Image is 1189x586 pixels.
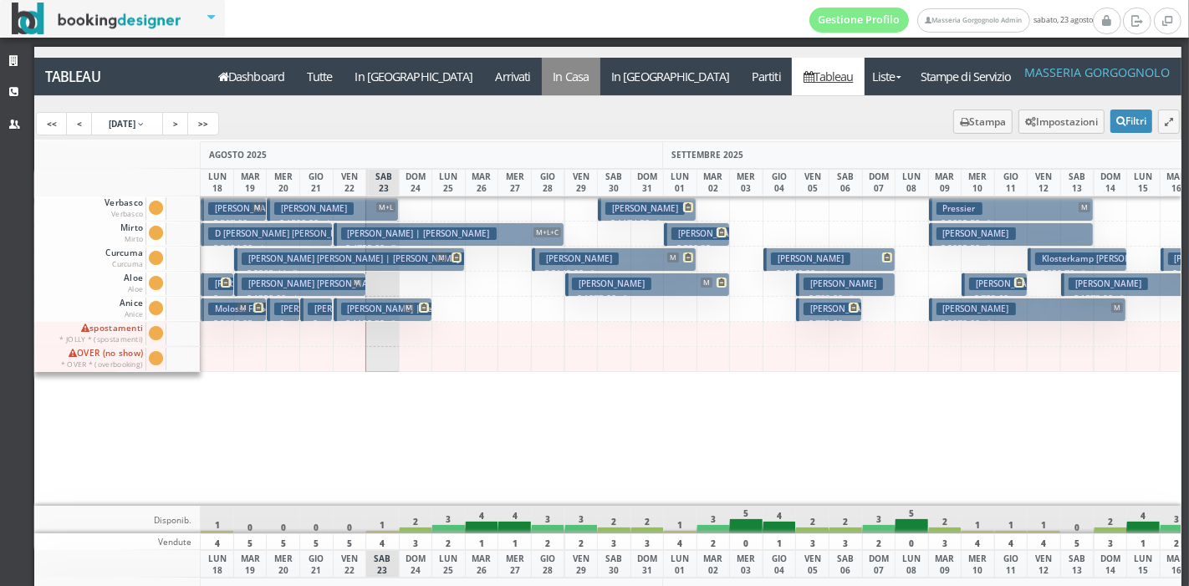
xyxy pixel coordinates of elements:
[498,169,532,196] div: MER 27
[533,227,561,237] span: M+L+C
[1126,506,1161,533] div: 4
[266,169,300,196] div: MER 20
[564,533,599,550] div: 2
[436,252,447,262] span: M
[1110,110,1152,133] button: Filtri
[308,303,387,315] h3: [PERSON_NAME]
[266,506,300,533] div: 0
[565,273,730,297] button: [PERSON_NAME] M € 1875.20 5 notti
[201,197,267,222] button: [PERSON_NAME] M € 567.00 2 notti
[399,506,433,533] div: 2
[233,533,268,550] div: 5
[242,267,460,280] p: € 2365.44
[209,149,267,161] span: AGOSTO 2025
[103,247,145,270] span: Curcuma
[465,550,499,578] div: MAR 26
[34,533,202,550] div: Vendute
[616,293,645,304] small: 5 notti
[895,550,929,578] div: LUN 08
[795,550,829,578] div: VEN 05
[531,506,565,533] div: 3
[208,292,228,344] p: € 1098.00
[796,298,862,322] button: [PERSON_NAME] € 770.00 2 notti
[201,273,233,297] button: [PERSON_NAME] [PERSON_NAME] | [PERSON_NAME] € 1098.00
[125,234,144,243] small: Mirto
[829,169,863,196] div: SAB 06
[267,197,399,222] button: [PERSON_NAME] M+L € 1500.00 4 notti
[792,58,865,95] a: Tableau
[929,197,1094,222] button: Pressier M € 2092.50 5 notti
[1126,533,1161,550] div: 1
[1027,550,1061,578] div: VEN 12
[431,533,466,550] div: 2
[341,227,497,240] h3: [PERSON_NAME] | [PERSON_NAME]
[771,252,850,265] h3: [PERSON_NAME]
[928,550,962,578] div: MAR 09
[162,112,189,135] a: >
[299,533,334,550] div: 5
[531,550,565,578] div: GIO 28
[112,259,143,268] small: Curcuma
[385,243,414,254] small: 7 notti
[961,533,995,550] div: 4
[663,533,697,550] div: 4
[208,202,288,215] h3: [PERSON_NAME]
[399,169,433,196] div: DOM 24
[431,550,466,578] div: LUN 25
[795,506,829,533] div: 2
[928,169,962,196] div: MAR 09
[333,169,367,196] div: VEN 22
[843,293,871,304] small: 3 notti
[341,242,559,255] p: € 4725.00
[671,242,725,268] p: € 830.32
[928,533,962,550] div: 3
[539,252,619,265] h3: [PERSON_NAME]
[208,227,448,240] h3: D [PERSON_NAME] [PERSON_NAME] | D'[PERSON_NAME]
[200,506,234,533] div: 1
[1079,202,1090,212] span: M
[600,58,741,95] a: In [GEOGRAPHIC_DATA]
[399,533,433,550] div: 3
[804,292,890,305] p: € 783.00
[663,169,697,196] div: LUN 01
[701,278,712,288] span: M
[233,550,268,578] div: MAR 19
[234,273,366,297] button: [PERSON_NAME] [PERSON_NAME] | [PERSON_NAME] M € 1320.00 4 notti
[564,550,599,578] div: VEN 29
[532,247,697,272] button: [PERSON_NAME] M € 2149.02 5 notti
[1126,169,1161,196] div: LUN 15
[128,284,143,293] small: Aloe
[365,506,400,533] div: 1
[572,292,724,305] p: € 1875.20
[763,550,797,578] div: GIO 04
[729,550,763,578] div: MER 03
[465,533,499,550] div: 1
[286,268,314,279] small: 7 notti
[266,533,300,550] div: 5
[795,533,829,550] div: 3
[61,359,144,369] small: * OVER * (overbooking)
[862,550,896,578] div: DOM 07
[431,506,466,533] div: 3
[299,506,334,533] div: 0
[242,252,466,265] h3: [PERSON_NAME] [PERSON_NAME] | [PERSON_NAME]
[936,242,1089,255] p: € 2092.50
[208,317,262,343] p: € 2390.85
[630,506,665,533] div: 2
[1060,169,1095,196] div: SAB 13
[981,318,1009,329] small: 6 notti
[365,550,400,578] div: SAB 23
[1069,278,1148,290] h3: [PERSON_NAME]
[531,169,565,196] div: GIO 28
[597,506,631,533] div: 2
[333,506,367,533] div: 0
[200,550,234,578] div: LUN 18
[804,278,883,290] h3: [PERSON_NAME]
[663,550,697,578] div: LUN 01
[763,169,797,196] div: GIO 04
[796,273,895,297] button: [PERSON_NAME] € 783.00 3 notti
[334,298,432,322] button: [PERSON_NAME] | Le [PERSON_NAME] M € 1192.32 3 notti
[630,550,665,578] div: DOM 31
[697,550,731,578] div: MAR 02
[862,533,896,550] div: 2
